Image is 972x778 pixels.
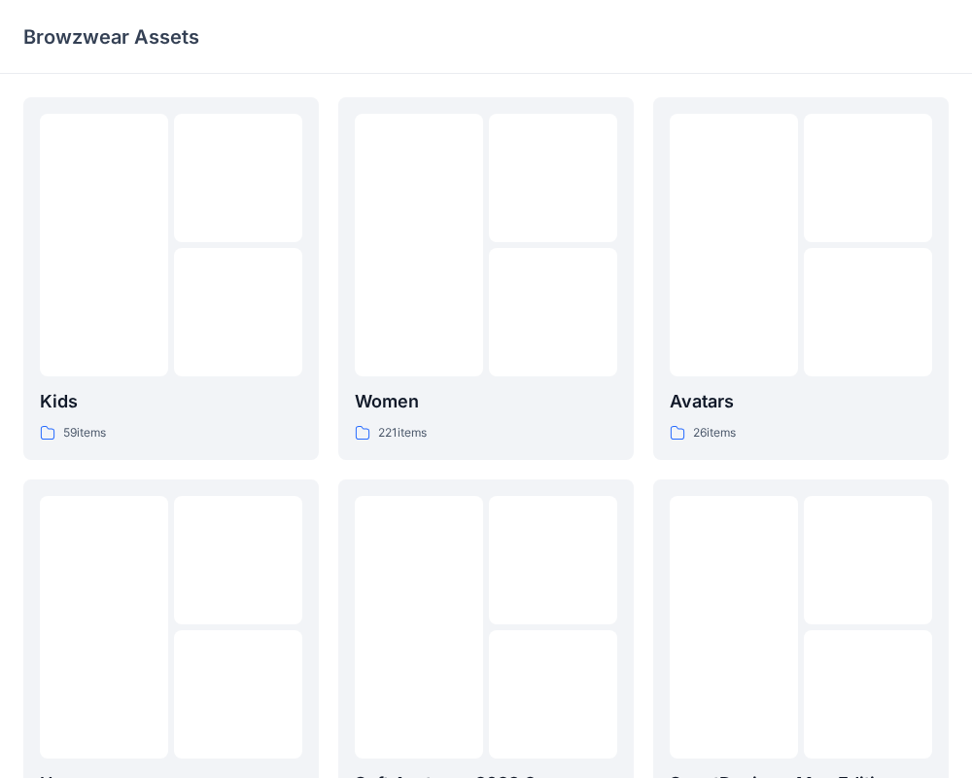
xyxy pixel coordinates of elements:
p: Avatars [670,388,932,415]
p: 59 items [63,423,106,443]
p: 221 items [378,423,427,443]
p: Women [355,388,617,415]
p: 26 items [693,423,736,443]
p: Kids [40,388,302,415]
a: Women221items [338,97,634,460]
p: Browzwear Assets [23,23,199,51]
a: Kids59items [23,97,319,460]
a: Avatars26items [653,97,949,460]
